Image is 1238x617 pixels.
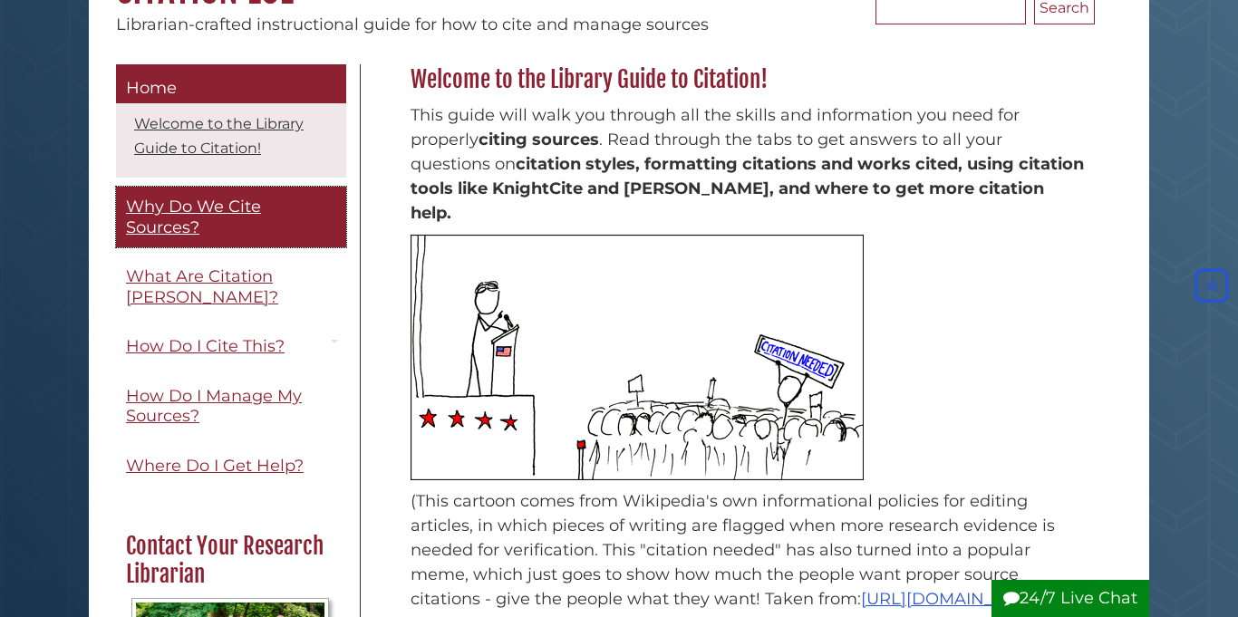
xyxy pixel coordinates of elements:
[116,187,346,247] a: Why Do We Cite Sources?
[116,14,709,34] span: Librarian-crafted instructional guide for how to cite and manage sources
[126,266,278,307] span: What Are Citation [PERSON_NAME]?
[117,532,343,589] h2: Contact Your Research Librarian
[401,65,1095,94] h2: Welcome to the Library Guide to Citation!
[116,64,346,104] a: Home
[116,256,346,317] a: What Are Citation [PERSON_NAME]?
[116,446,346,487] a: Where Do I Get Help?
[126,197,261,237] span: Why Do We Cite Sources?
[411,235,864,480] img: Stick figure cartoon of politician speaking to crowd, person holding sign that reads "citation ne...
[1190,275,1233,295] a: Back to Top
[991,580,1149,617] button: 24/7 Live Chat
[411,154,1084,223] strong: citation styles, formatting citations and works cited, using citation tools like KnightCite and [...
[126,386,302,427] span: How Do I Manage My Sources?
[116,326,346,367] a: How Do I Cite This?
[134,115,304,157] a: Welcome to the Library Guide to Citation!
[411,489,1086,612] p: (This cartoon comes from Wikipedia's own informational policies for editing articles, in which pi...
[126,456,304,476] span: Where Do I Get Help?
[411,105,1084,223] span: This guide will walk you through all the skills and information you need for properly . Read thro...
[116,376,346,437] a: How Do I Manage My Sources?
[126,78,177,98] span: Home
[479,130,599,149] strong: citing sources
[126,336,285,356] span: How Do I Cite This?
[861,589,1050,609] a: [URL][DOMAIN_NAME]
